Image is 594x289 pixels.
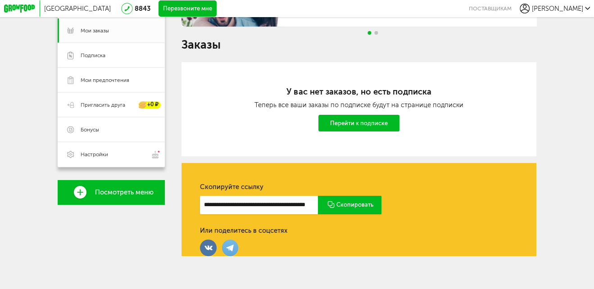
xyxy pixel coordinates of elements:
[58,68,165,92] a: Мои предпочтения
[58,142,165,167] a: Настройки
[318,115,399,131] a: Перейти к подписке
[81,126,99,133] span: Бонусы
[81,101,125,108] span: Пригласить друга
[58,180,165,205] a: Посмотреть меню
[200,226,287,235] div: Или поделитесь в соцсетях
[81,27,109,34] span: Мои заказы
[135,5,150,13] a: 8843
[367,31,371,35] span: Go to slide 1
[531,5,583,13] span: [PERSON_NAME]
[95,189,154,196] span: Посмотреть меню
[181,40,536,50] h1: Заказы
[214,87,503,97] h2: У вас нет заказов, но есть подписка
[58,43,165,68] a: Подписка
[81,77,129,84] span: Мои предпочтения
[139,101,161,108] div: +0 ₽
[81,52,105,59] span: Подписка
[58,92,165,117] a: Пригласить друга +0 ₽
[200,183,517,191] div: Скопируйте ссылку
[44,5,111,13] span: [GEOGRAPHIC_DATA]
[81,151,108,158] span: Настройки
[58,18,165,43] a: Мои заказы
[58,117,165,142] a: Бонусы
[214,101,503,109] div: Теперь все ваши заказы по подписке будут на странице подписки
[159,0,216,17] button: Перезвоните мне
[374,31,378,35] span: Go to slide 2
